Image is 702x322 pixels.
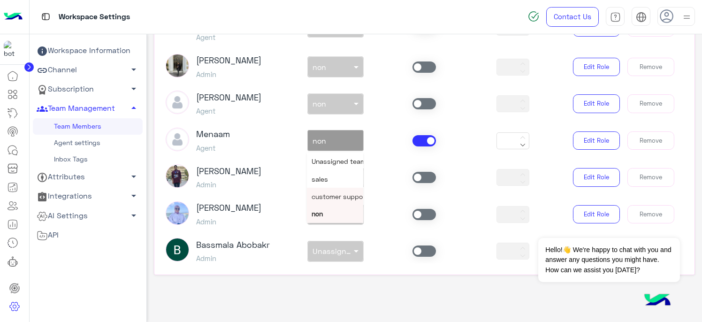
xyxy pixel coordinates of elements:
span: arrow_drop_down [128,64,139,75]
span: non [312,210,323,218]
span: non [313,136,326,145]
a: Workspace Information [33,41,143,61]
span: API [37,229,59,241]
a: Team Management [33,99,143,118]
img: 713415422032625 [4,41,21,58]
img: tab [610,12,621,23]
button: Remove [627,58,674,77]
a: Team Members [33,118,143,135]
span: Unassigned team [312,157,366,165]
button: Remove [627,94,674,113]
a: Subscription [33,80,143,99]
h5: Agent [196,33,284,41]
img: defaultAdmin.png [166,91,189,114]
h5: Agent [196,107,261,115]
h5: Agent [196,144,230,152]
button: Remove [627,205,674,224]
button: Remove [627,131,674,150]
img: tab [636,12,647,23]
img: picture [166,54,189,77]
button: Edit Role [573,168,620,187]
a: Contact Us [546,7,599,27]
span: arrow_drop_down [128,190,139,201]
button: Edit Role [573,131,620,150]
span: arrow_drop_up [128,102,139,114]
img: tab [40,11,52,23]
img: picture [166,201,189,225]
a: Agent settings [33,135,143,151]
img: picture [166,164,189,188]
a: Attributes [33,168,143,187]
h5: Admin [196,254,270,262]
h3: [PERSON_NAME] [196,203,261,213]
span: customer support [312,192,368,200]
img: hulul-logo.png [641,284,674,317]
ng-dropdown-panel: Options list [307,153,363,223]
h3: [PERSON_NAME] [196,92,261,103]
a: Integrations [33,187,143,206]
img: profile [681,11,693,23]
img: ACg8ocIr2bT89Q8dH2iTmHXrK821wSyjubqhsc36Xd4zxGSmY2_Upw=s96-c [166,238,189,261]
img: Logo [4,7,23,27]
a: Channel [33,61,143,80]
h3: Menaam [196,129,230,139]
h5: Admin [196,180,261,189]
button: Remove [627,168,674,187]
span: Hello!👋 We're happy to chat with you and answer any questions you might have. How can we assist y... [538,238,679,282]
button: Edit Role [573,94,620,113]
a: API [33,225,143,245]
img: spinner [528,11,539,22]
img: defaultAdmin.png [166,128,189,151]
h3: Bassmala Abobakr [196,240,270,250]
a: tab [606,7,625,27]
button: Edit Role [573,205,620,224]
span: arrow_drop_down [128,210,139,221]
span: sales [312,175,328,183]
h5: Admin [196,70,261,78]
h3: [PERSON_NAME] [196,166,261,176]
h3: [PERSON_NAME] [196,55,261,66]
button: Edit Role [573,58,620,77]
span: arrow_drop_down [128,83,139,94]
a: AI Settings [33,206,143,225]
p: Workspace Settings [59,11,130,23]
h5: Admin [196,217,261,226]
span: arrow_drop_down [128,171,139,182]
a: Inbox Tags [33,151,143,168]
